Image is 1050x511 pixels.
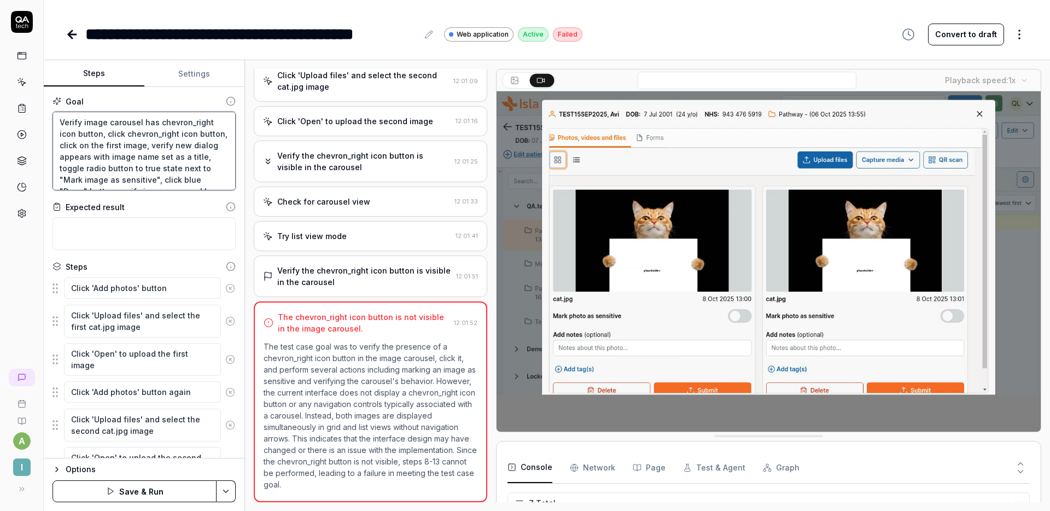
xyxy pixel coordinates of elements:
span: I [13,458,31,476]
div: Verify the chevron_right icon button is visible in the carousel [277,150,450,173]
button: Settings [144,61,245,87]
button: I [4,450,39,478]
button: Remove step [221,349,240,370]
div: Options [66,463,236,476]
div: Suggestions [52,342,236,376]
a: New conversation [9,369,35,386]
div: Suggestions [52,446,236,480]
button: Page [633,452,666,483]
button: View version history [895,24,921,45]
button: Steps [44,61,144,87]
div: Click 'Open' to upload the second image [277,115,433,127]
div: Suggestions [52,381,236,404]
p: The test case goal was to verify the presence of a chevron_right icon button in the image carouse... [264,341,477,490]
time: 12:01:16 [456,117,478,125]
div: Failed [553,27,582,42]
time: 12:01:51 [456,272,478,280]
div: Verify the chevron_right icon button is visible in the carousel [277,265,452,288]
div: Active [518,27,549,42]
span: Web application [457,30,509,39]
div: Goal [66,96,84,107]
button: Options [52,463,236,476]
button: a [13,432,31,450]
a: Book a call with us [4,391,39,408]
button: Remove step [221,381,240,403]
time: 12:01:09 [453,77,478,85]
button: Convert to draft [928,24,1004,45]
a: Web application [444,27,514,42]
time: 12:01:52 [454,319,477,327]
time: 12:01:41 [456,232,478,240]
button: Console [507,452,552,483]
button: Remove step [221,452,240,474]
time: 12:01:25 [454,158,478,165]
div: Expected result [66,201,125,213]
div: Suggestions [52,304,236,338]
button: Remove step [221,310,240,332]
div: The chevron_right icon button is not visible in the image carousel. [278,311,450,334]
div: Steps [66,261,87,272]
div: Playback speed: [945,74,1016,86]
time: 12:01:33 [454,198,478,205]
button: Test & Agent [683,452,745,483]
div: Check for carousel view [277,196,370,207]
button: Remove step [221,277,240,299]
button: Save & Run [52,480,217,502]
button: Graph [763,452,800,483]
button: Remove step [221,414,240,436]
div: Try list view mode [277,230,347,242]
a: Documentation [4,408,39,426]
div: Suggestions [52,277,236,300]
div: Suggestions [52,408,236,442]
div: Click 'Upload files' and select the second cat.jpg image [277,69,449,92]
button: Network [570,452,615,483]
